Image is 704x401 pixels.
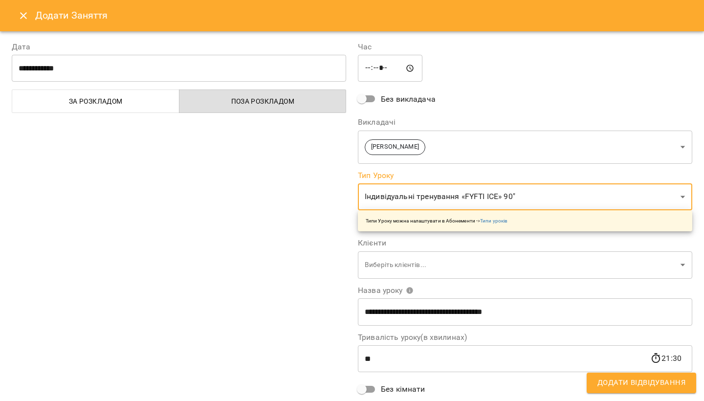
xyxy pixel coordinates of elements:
[358,172,692,179] label: Тип Уроку
[12,43,346,51] label: Дата
[358,287,414,294] span: Назва уроку
[18,95,174,107] span: За розкладом
[358,43,692,51] label: Час
[366,217,507,224] p: Типи Уроку можна налаштувати в Абонементи ->
[358,334,692,341] label: Тривалість уроку(в хвилинах)
[358,239,692,247] label: Клієнти
[179,89,347,113] button: Поза розкладом
[358,118,692,126] label: Викладачі
[381,93,436,105] span: Без викладача
[358,183,692,211] div: Індивідуальні тренування «FYFTI ICE» 90"
[365,142,425,152] span: [PERSON_NAME]
[12,4,35,27] button: Close
[587,373,696,393] button: Додати Відвідування
[35,8,692,23] h6: Додати Заняття
[381,383,425,395] span: Без кімнати
[480,218,507,223] a: Типи уроків
[358,251,692,279] div: Виберіть клієнтів...
[365,260,677,270] p: Виберіть клієнтів...
[12,89,179,113] button: За розкладом
[597,377,685,389] span: Додати Відвідування
[185,95,341,107] span: Поза розкладом
[358,130,692,164] div: [PERSON_NAME]
[406,287,414,294] svg: Вкажіть назву уроку або виберіть клієнтів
